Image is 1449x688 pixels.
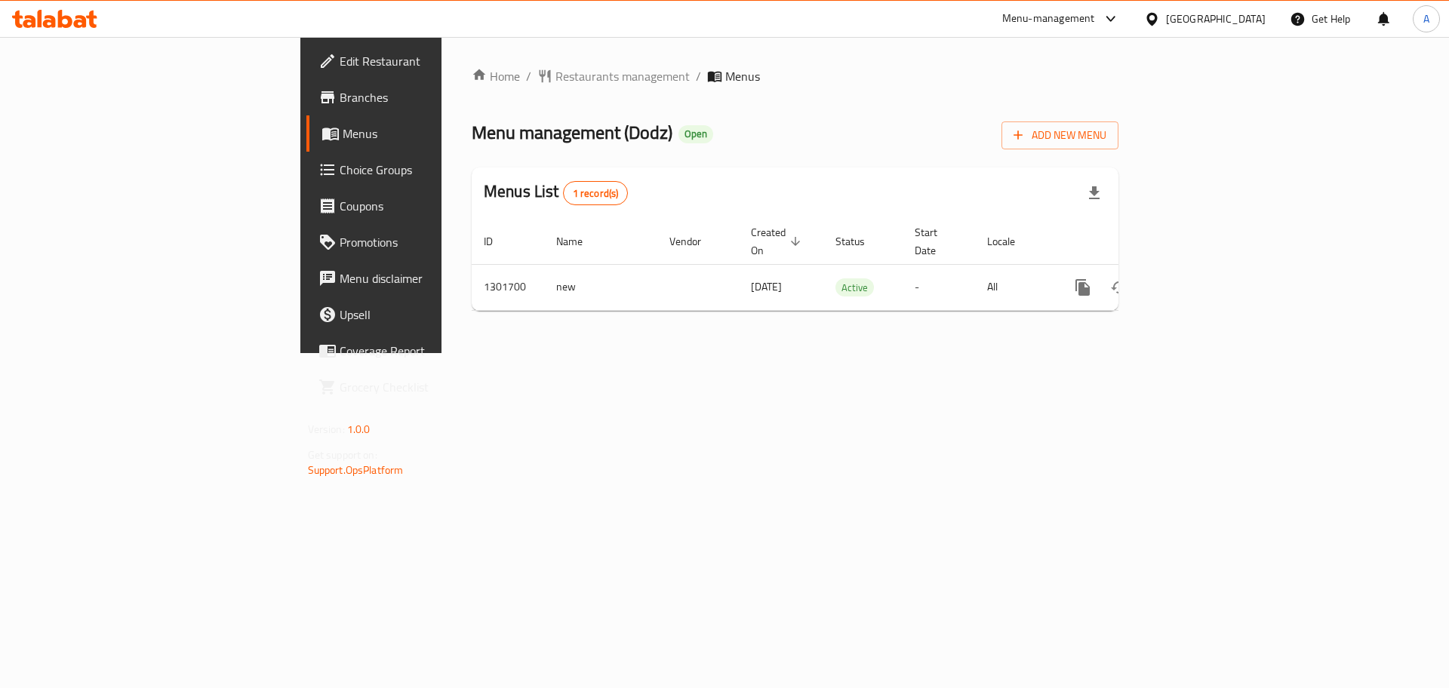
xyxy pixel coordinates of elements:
[343,124,531,143] span: Menus
[347,419,371,439] span: 1.0.0
[751,277,782,296] span: [DATE]
[306,115,543,152] a: Menus
[484,180,628,205] h2: Menus List
[835,279,874,296] span: Active
[340,88,531,106] span: Branches
[1001,121,1118,149] button: Add New Menu
[556,232,602,250] span: Name
[306,369,543,405] a: Grocery Checklist
[1076,175,1112,211] div: Export file
[1065,269,1101,306] button: more
[678,125,713,143] div: Open
[340,161,531,179] span: Choice Groups
[340,306,531,324] span: Upsell
[306,296,543,333] a: Upsell
[1002,10,1095,28] div: Menu-management
[696,67,701,85] li: /
[555,67,690,85] span: Restaurants management
[975,264,1053,310] td: All
[564,186,628,201] span: 1 record(s)
[537,67,690,85] a: Restaurants management
[563,181,629,205] div: Total records count
[340,378,531,396] span: Grocery Checklist
[306,333,543,369] a: Coverage Report
[725,67,760,85] span: Menus
[306,43,543,79] a: Edit Restaurant
[308,445,377,465] span: Get support on:
[306,79,543,115] a: Branches
[308,460,404,480] a: Support.OpsPlatform
[987,232,1035,250] span: Locale
[915,223,957,260] span: Start Date
[835,232,884,250] span: Status
[340,342,531,360] span: Coverage Report
[678,127,713,140] span: Open
[340,269,531,287] span: Menu disclaimer
[903,264,975,310] td: -
[751,223,805,260] span: Created On
[472,219,1222,311] table: enhanced table
[544,264,657,310] td: new
[1014,126,1106,145] span: Add New Menu
[306,260,543,296] a: Menu disclaimer
[340,233,531,251] span: Promotions
[1423,11,1429,27] span: A
[1166,11,1266,27] div: [GEOGRAPHIC_DATA]
[340,52,531,70] span: Edit Restaurant
[340,197,531,215] span: Coupons
[472,67,1118,85] nav: breadcrumb
[308,419,345,439] span: Version:
[484,232,512,250] span: ID
[669,232,721,250] span: Vendor
[472,115,672,149] span: Menu management ( Dodz )
[306,224,543,260] a: Promotions
[306,188,543,224] a: Coupons
[1101,269,1137,306] button: Change Status
[306,152,543,188] a: Choice Groups
[1053,219,1222,265] th: Actions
